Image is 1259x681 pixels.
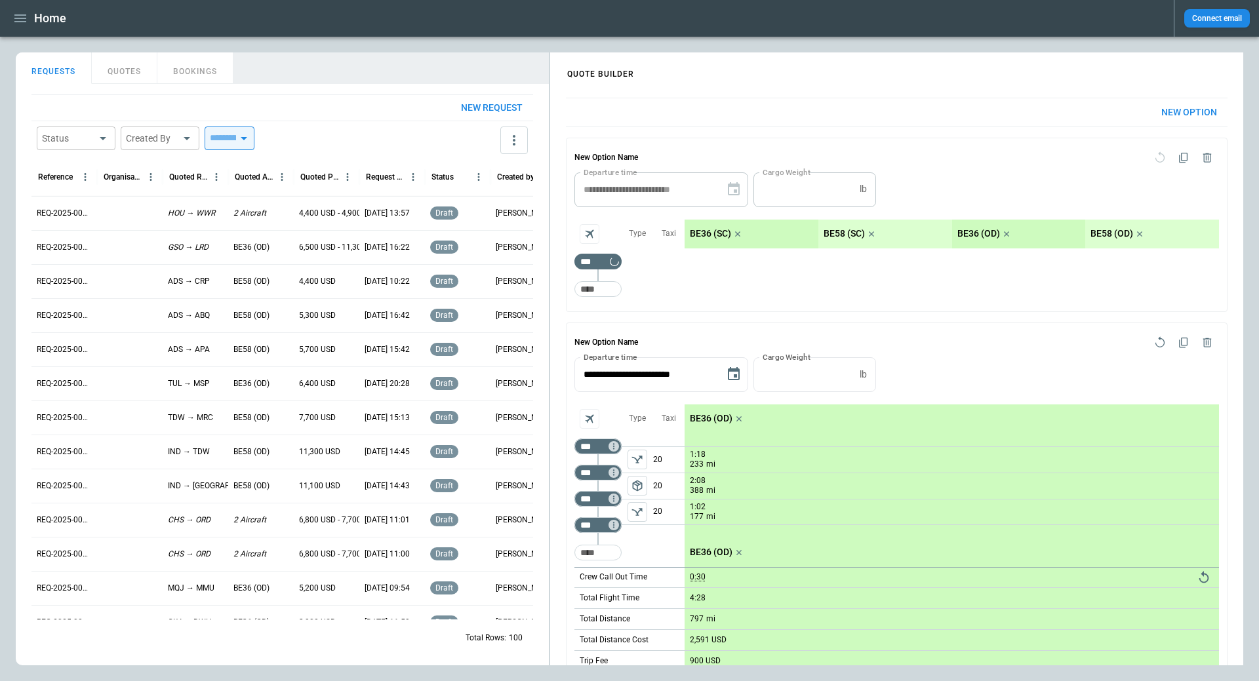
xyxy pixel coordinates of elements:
[706,459,715,470] p: mi
[1090,228,1133,239] p: BE58 (OD)
[690,476,706,486] p: 2:08
[37,583,92,594] p: REQ-2025-000241
[496,378,551,389] p: [PERSON_NAME]
[653,499,685,524] p: 20
[37,378,92,389] p: REQ-2025-000247
[466,632,506,644] p: Total Rows:
[34,10,66,26] h1: Home
[690,450,706,459] p: 1:18
[574,438,622,454] div: Not found
[574,254,622,269] div: Not found
[37,549,92,560] p: REQ-2025-000242
[685,220,1219,248] div: scrollable content
[273,168,290,185] button: Quoted Aircraft column menu
[860,369,867,380] p: lb
[690,635,727,645] p: 2,591 USD
[299,242,383,253] p: 6,500 USD - 11,300 USD
[690,547,732,558] p: BE36 (OD)
[365,242,410,253] p: [DATE] 16:22
[580,224,599,244] span: Aircraft selection
[365,515,410,526] p: [DATE] 11:01
[168,242,209,253] p: GSO → LRD
[690,502,706,512] p: 1:02
[365,378,410,389] p: [DATE] 20:28
[580,409,599,429] span: Aircraft selection
[580,634,649,646] p: Total Distance Cost
[233,208,266,219] p: 2 Aircraft
[77,168,94,185] button: Reference column menu
[1195,331,1219,355] span: Delete quote option
[365,480,410,492] p: [DATE] 14:43
[628,502,647,522] button: left aligned
[433,515,456,524] span: draft
[628,450,647,469] button: left aligned
[1195,146,1219,170] span: Delete quote option
[433,413,456,422] span: draft
[37,208,92,219] p: REQ-2025-000252
[690,228,731,239] p: BE36 (SC)
[168,310,210,321] p: ADS → ABQ
[299,310,336,321] p: 5,300 USD
[628,450,647,469] span: Type of sector
[690,572,706,582] p: 0:30
[496,549,551,560] p: [PERSON_NAME]
[126,132,178,145] div: Created By
[551,56,650,85] h4: QUOTE BUILDER
[299,583,336,594] p: 5,200 USD
[92,52,157,84] button: QUOTES
[628,476,647,496] button: left aligned
[629,228,646,239] p: Type
[629,413,646,424] p: Type
[574,545,622,560] div: Too short
[168,515,210,526] p: CHS → ORD
[168,480,268,492] p: IND → [GEOGRAPHIC_DATA]
[497,172,534,182] div: Created by
[168,412,213,423] p: TDW → MRC
[580,655,608,667] p: Trip Fee
[233,276,270,287] p: BE58 (OD)
[168,276,210,287] p: ADS → CRP
[690,593,706,603] p: 4:28
[653,447,685,473] p: 20
[365,310,410,321] p: [DATE] 16:42
[500,126,528,154] button: more
[233,378,270,389] p: BE36 (OD)
[706,511,715,522] p: mi
[38,172,73,182] div: Reference
[365,344,410,355] p: [DATE] 15:42
[496,446,551,457] p: [PERSON_NAME]
[233,549,266,560] p: 2 Aircraft
[233,242,270,253] p: BE36 (OD)
[450,95,533,121] button: New request
[433,379,456,388] span: draft
[706,613,715,625] p: mi
[365,549,410,560] p: [DATE] 11:00
[299,549,378,560] p: 6,800 USD - 7,700 USD
[37,515,92,526] p: REQ-2025-000243
[433,481,456,490] span: draft
[37,276,92,287] p: REQ-2025-000250
[631,479,644,492] span: package_2
[208,168,225,185] button: Quoted Route column menu
[721,361,747,387] button: Choose date, selected date is Aug 14, 2025
[233,480,270,492] p: BE58 (OD)
[574,331,638,355] h6: New Option Name
[433,583,456,593] span: draft
[299,412,336,423] p: 7,700 USD
[168,378,210,389] p: TUL → MSP
[365,583,410,594] p: [DATE] 09:54
[653,473,685,499] p: 20
[365,276,410,287] p: [DATE] 10:22
[824,228,865,239] p: BE58 (SC)
[580,593,639,604] p: Total Flight Time
[233,310,270,321] p: BE58 (OD)
[690,511,704,522] p: 177
[157,52,233,84] button: BOOKINGS
[628,502,647,522] span: Type of sector
[1194,568,1214,587] button: Reset
[365,446,410,457] p: [DATE] 14:45
[662,413,676,424] p: Taxi
[168,583,214,594] p: MQJ → MMU
[690,656,721,666] p: 900 USD
[37,446,92,457] p: REQ-2025-000245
